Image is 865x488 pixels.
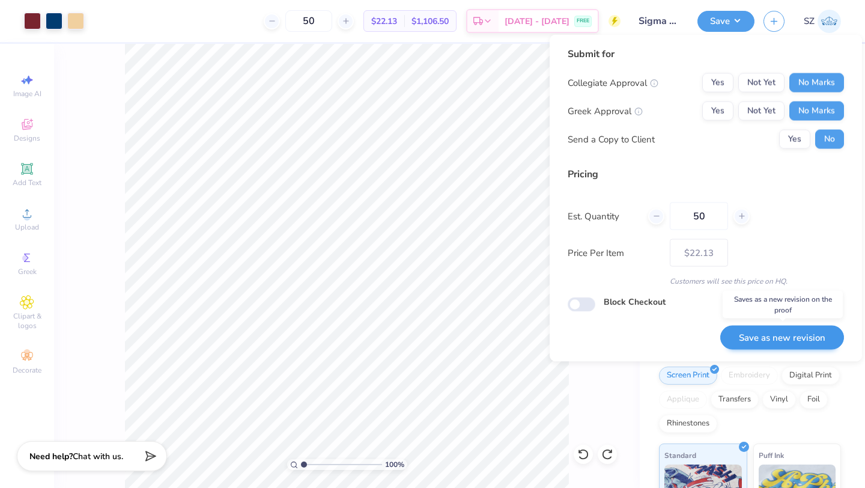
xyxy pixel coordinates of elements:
[505,15,569,28] span: [DATE] - [DATE]
[577,17,589,25] span: FREE
[568,209,639,223] label: Est. Quantity
[711,391,759,409] div: Transfers
[13,365,41,375] span: Decorate
[659,367,717,385] div: Screen Print
[697,11,754,32] button: Save
[789,73,844,93] button: No Marks
[659,415,717,433] div: Rhinestones
[815,130,844,149] button: No
[702,73,733,93] button: Yes
[738,73,785,93] button: Not Yet
[385,459,404,470] span: 100 %
[782,367,840,385] div: Digital Print
[630,9,688,33] input: Untitled Design
[371,15,397,28] span: $22.13
[664,449,696,462] span: Standard
[738,102,785,121] button: Not Yet
[804,14,815,28] span: SZ
[285,10,332,32] input: – –
[14,133,40,143] span: Designs
[604,296,666,308] label: Block Checkout
[568,132,655,146] div: Send a Copy to Client
[568,47,844,61] div: Submit for
[6,311,48,331] span: Clipart & logos
[818,10,841,33] img: Shravani Zade
[670,203,728,230] input: – –
[702,102,733,121] button: Yes
[13,89,41,99] span: Image AI
[18,267,37,276] span: Greek
[720,325,844,350] button: Save as new revision
[568,76,658,90] div: Collegiate Approval
[762,391,796,409] div: Vinyl
[568,276,844,287] div: Customers will see this price on HQ.
[15,222,39,232] span: Upload
[759,449,784,462] span: Puff Ink
[779,130,810,149] button: Yes
[659,391,707,409] div: Applique
[29,451,73,462] strong: Need help?
[804,10,841,33] a: SZ
[568,104,643,118] div: Greek Approval
[73,451,123,462] span: Chat with us.
[13,178,41,188] span: Add Text
[721,367,778,385] div: Embroidery
[800,391,828,409] div: Foil
[568,167,844,181] div: Pricing
[411,15,449,28] span: $1,106.50
[568,246,661,260] label: Price Per Item
[723,291,843,319] div: Saves as a new revision on the proof
[789,102,844,121] button: No Marks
